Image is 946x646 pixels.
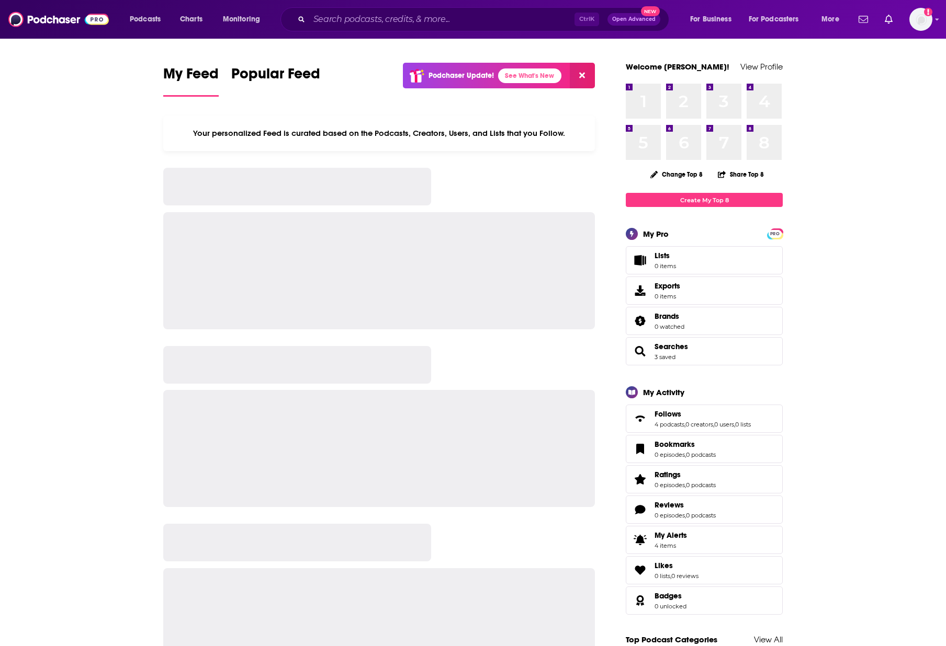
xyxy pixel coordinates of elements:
[626,635,717,644] a: Top Podcast Categories
[690,12,731,27] span: For Business
[683,11,745,28] button: open menu
[909,8,932,31] button: Show profile menu
[686,451,716,458] a: 0 podcasts
[607,13,660,26] button: Open AdvancedNew
[655,281,680,291] span: Exports
[686,481,716,489] a: 0 podcasts
[629,563,650,578] a: Likes
[655,572,670,580] a: 0 lists
[629,533,650,547] span: My Alerts
[231,65,320,89] span: Popular Feed
[626,276,783,305] a: Exports
[223,12,260,27] span: Monitoring
[814,11,852,28] button: open menu
[290,7,679,31] div: Search podcasts, credits, & more...
[626,495,783,524] span: Reviews
[629,253,650,268] span: Lists
[626,246,783,274] a: Lists
[909,8,932,31] span: Logged in as clareliening
[130,12,161,27] span: Podcasts
[163,116,595,151] div: Your personalized Feed is curated based on the Podcasts, Creators, Users, and Lists that you Follow.
[655,481,685,489] a: 0 episodes
[655,421,684,428] a: 4 podcasts
[655,342,688,351] a: Searches
[626,307,783,335] span: Brands
[684,421,685,428] span: ,
[655,470,716,479] a: Ratings
[231,65,320,97] a: Popular Feed
[626,556,783,584] span: Likes
[655,323,684,330] a: 0 watched
[626,337,783,365] span: Searches
[655,440,716,449] a: Bookmarks
[626,526,783,554] a: My Alerts
[173,11,209,28] a: Charts
[670,572,671,580] span: ,
[655,591,682,601] span: Badges
[629,344,650,359] a: Searches
[655,603,686,610] a: 0 unlocked
[671,572,699,580] a: 0 reviews
[629,593,650,608] a: Badges
[626,435,783,463] span: Bookmarks
[641,6,660,16] span: New
[655,500,716,510] a: Reviews
[909,8,932,31] img: User Profile
[629,442,650,456] a: Bookmarks
[742,11,814,28] button: open menu
[655,530,687,540] span: My Alerts
[735,421,751,428] a: 0 lists
[655,440,695,449] span: Bookmarks
[655,409,751,419] a: Follows
[612,17,656,22] span: Open Advanced
[714,421,734,428] a: 0 users
[655,353,675,361] a: 3 saved
[655,470,681,479] span: Ratings
[655,251,670,260] span: Lists
[180,12,202,27] span: Charts
[655,409,681,419] span: Follows
[644,168,709,181] button: Change Top 8
[754,635,783,644] a: View All
[734,421,735,428] span: ,
[629,502,650,517] a: Reviews
[626,62,729,72] a: Welcome [PERSON_NAME]!
[655,262,676,270] span: 0 items
[686,512,716,519] a: 0 podcasts
[713,421,714,428] span: ,
[643,387,684,397] div: My Activity
[163,65,219,89] span: My Feed
[655,312,679,321] span: Brands
[122,11,174,28] button: open menu
[655,293,680,300] span: 0 items
[629,411,650,426] a: Follows
[854,10,872,28] a: Show notifications dropdown
[575,13,599,26] span: Ctrl K
[685,451,686,458] span: ,
[429,71,494,80] p: Podchaser Update!
[769,230,781,238] span: PRO
[655,512,685,519] a: 0 episodes
[309,11,575,28] input: Search podcasts, credits, & more...
[655,591,686,601] a: Badges
[685,421,713,428] a: 0 creators
[626,405,783,433] span: Follows
[769,229,781,237] a: PRO
[881,10,897,28] a: Show notifications dropdown
[655,561,673,570] span: Likes
[643,229,669,239] div: My Pro
[626,586,783,615] span: Badges
[629,314,650,328] a: Brands
[685,481,686,489] span: ,
[626,465,783,493] span: Ratings
[655,561,699,570] a: Likes
[685,512,686,519] span: ,
[655,451,685,458] a: 0 episodes
[749,12,799,27] span: For Podcasters
[924,8,932,16] svg: Add a profile image
[655,500,684,510] span: Reviews
[626,193,783,207] a: Create My Top 8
